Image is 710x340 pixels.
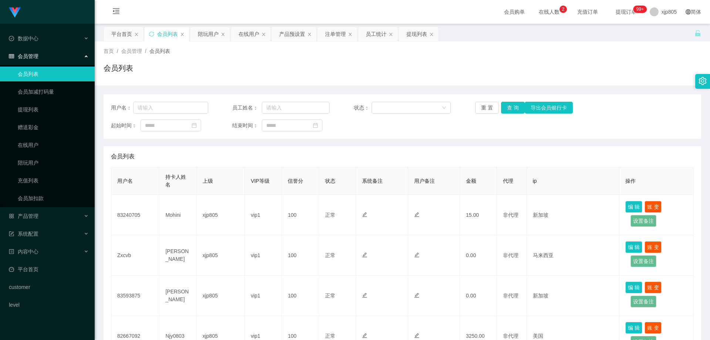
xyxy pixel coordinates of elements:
div: 员工统计 [366,27,386,41]
i: 图标: down [442,105,446,111]
div: 提现列表 [406,27,427,41]
i: 图标: close [134,32,139,37]
span: 状态： [354,104,372,112]
i: 图标: unlock [694,30,701,37]
i: 图标: edit [362,333,367,338]
span: 非代理 [503,293,518,299]
a: 提现列表 [18,102,89,117]
i: 图标: menu-fold [104,0,129,24]
button: 导出会员银行卡 [525,102,573,114]
button: 设置备注 [630,296,656,307]
i: 图标: global [686,9,691,14]
span: 非代理 [503,252,518,258]
td: [PERSON_NAME] [159,276,196,316]
button: 编 辑 [625,322,642,334]
i: 图标: close [261,32,266,37]
i: 图标: profile [9,249,14,254]
i: 图标: sync [149,31,154,37]
input: 请输入 [133,102,208,114]
a: 图标: dashboard平台首页 [9,262,89,277]
button: 编 辑 [625,201,642,213]
td: vip1 [245,235,282,276]
span: 系统配置 [9,231,38,237]
i: 图标: edit [362,293,367,298]
span: 产品管理 [9,213,38,219]
span: 结束时间： [232,122,262,129]
div: 会员列表 [157,27,178,41]
div: 陪玩用户 [198,27,219,41]
span: 正常 [325,212,335,218]
td: xjp805 [197,195,245,235]
span: 持卡人姓名 [165,174,186,188]
td: Zxcvb [111,235,159,276]
div: 在线用户 [239,27,259,41]
i: 图标: setting [699,77,707,85]
td: xjp805 [197,235,245,276]
span: 内容中心 [9,249,38,255]
span: 用户备注 [414,178,435,184]
i: 图标: edit [414,293,419,298]
i: 图标: calendar [313,123,318,128]
span: 正常 [325,293,335,299]
button: 账 变 [645,322,662,334]
td: 0.00 [460,276,497,316]
td: 100 [282,235,319,276]
span: 状态 [325,178,335,184]
button: 设置备注 [630,255,656,267]
button: 重 置 [475,102,499,114]
span: 操作 [625,178,636,184]
span: 金额 [466,178,476,184]
button: 编 辑 [625,241,642,253]
td: 100 [282,195,319,235]
i: 图标: edit [362,252,367,257]
i: 图标: calendar [192,123,197,128]
p: 2 [562,6,564,13]
a: 赠送彩金 [18,120,89,135]
button: 设置备注 [630,215,656,227]
span: 首页 [104,48,114,54]
a: 在线用户 [18,138,89,152]
td: Mohini [159,195,196,235]
span: VIP等级 [251,178,270,184]
td: [PERSON_NAME] [159,235,196,276]
span: 员工姓名： [232,104,262,112]
input: 请输入 [262,102,329,114]
button: 账 变 [645,201,662,213]
span: ip [533,178,537,184]
span: 起始时间： [111,122,141,129]
i: 图标: appstore-o [9,213,14,219]
a: 会员列表 [18,67,89,81]
td: 新加坡 [527,195,620,235]
span: 数据中心 [9,36,38,41]
span: / [145,48,146,54]
i: 图标: close [221,32,225,37]
i: 图标: edit [414,252,419,257]
h1: 会员列表 [104,63,133,74]
span: 会员管理 [121,48,142,54]
button: 查 询 [501,102,525,114]
span: 正常 [325,252,335,258]
i: 图标: edit [414,333,419,338]
i: 图标: close [389,32,393,37]
td: 马来西亚 [527,235,620,276]
div: 平台首页 [111,27,132,41]
i: 图标: close [180,32,185,37]
span: 正常 [325,333,335,339]
i: 图标: close [429,32,434,37]
span: 提现订单 [612,9,640,14]
td: xjp805 [197,276,245,316]
a: 陪玩用户 [18,155,89,170]
i: 图标: close [307,32,312,37]
td: 15.00 [460,195,497,235]
i: 图标: check-circle-o [9,36,14,41]
td: 83240705 [111,195,159,235]
span: 在线人数 [535,9,563,14]
button: 账 变 [645,282,662,293]
i: 图标: table [9,54,14,59]
div: 产品预设置 [279,27,305,41]
span: 会员列表 [149,48,170,54]
a: customer [9,280,89,294]
td: vip1 [245,276,282,316]
a: 充值列表 [18,173,89,188]
i: 图标: edit [414,212,419,217]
